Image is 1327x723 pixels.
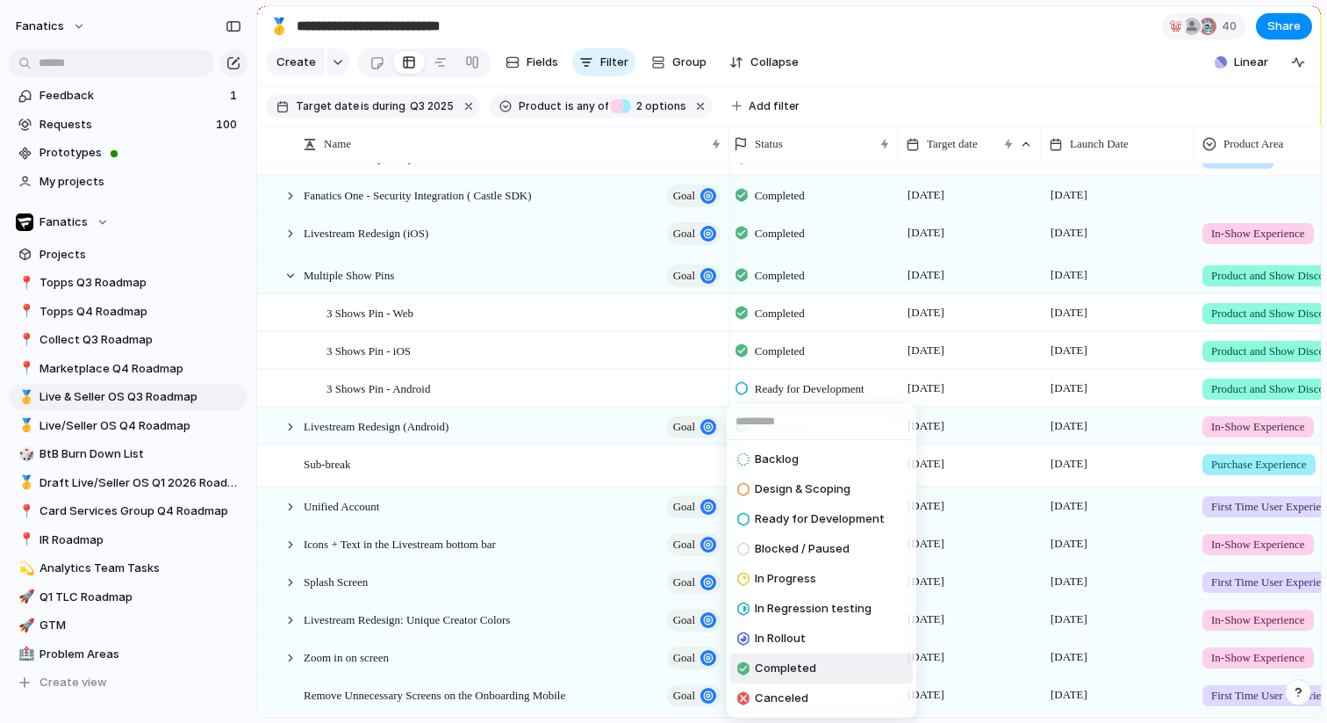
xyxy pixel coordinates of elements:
[755,690,808,707] span: Canceled
[755,570,816,588] span: In Progress
[755,510,885,528] span: Ready for Development
[755,481,850,498] span: Design & Scoping
[755,660,816,677] span: Completed
[755,540,850,558] span: Blocked / Paused
[755,451,799,468] span: Backlog
[755,600,872,618] span: In Regression testing
[755,630,806,647] span: In Rollout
